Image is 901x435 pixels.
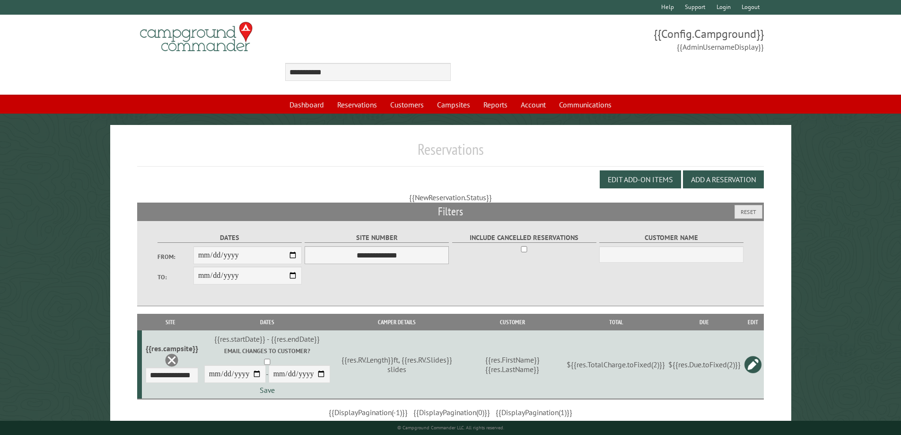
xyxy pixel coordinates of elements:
th: Edit [742,314,764,330]
small: © Campground Commander LLC. All rights reserved. [397,425,504,431]
a: Communications [553,96,617,114]
label: Customer Name [599,232,744,243]
h1: Reservations [137,140,764,166]
span: {{DisplayPagination(-1)}} [329,408,408,417]
a: Delete this reservation [165,353,179,367]
label: Include Cancelled Reservations [452,232,596,243]
th: Customer [459,314,565,330]
th: Due [667,314,742,330]
a: Reports [478,96,513,114]
button: Reset [735,205,762,219]
label: From: [157,252,193,261]
label: To: [157,273,193,282]
th: Total [565,314,666,330]
a: Campsites [431,96,476,114]
td: ${{res.Due.toFixed(2)}} [667,330,742,399]
img: Campground Commander [137,18,255,55]
a: Dashboard [284,96,330,114]
th: Site [142,314,200,330]
a: Customers [385,96,429,114]
div: {{res.startDate}} - {{res.endDate}} [201,334,333,344]
a: Reservations [332,96,383,114]
th: Camper Details [335,314,460,330]
div: - [201,346,333,394]
label: Site Number [305,232,449,243]
a: Save [260,385,275,395]
button: Add a Reservation [683,170,764,188]
td: ${{res.TotalCharge.toFixed(2)}} [565,330,666,399]
span: {{DisplayPagination(1)}} [496,408,572,417]
label: Dates [157,232,302,243]
label: Email changes to customer? [201,346,333,355]
div: {{NewReservation.Status}} [137,192,764,203]
a: Account [515,96,551,114]
td: {{res.FirstName}} {{res.LastName}} [459,330,565,399]
span: {{DisplayPagination(0)}} [413,408,490,417]
th: Dates [200,314,335,330]
div: {{res.campsite}} [146,344,198,353]
h2: Filters [137,203,764,221]
td: {{res.RV.Length}}ft, {{res.RV.Slides}} slides [335,330,460,399]
span: {{Config.Campground}} {{AdminUsernameDisplay}} [451,26,764,53]
button: Edit Add-on Items [600,170,681,188]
